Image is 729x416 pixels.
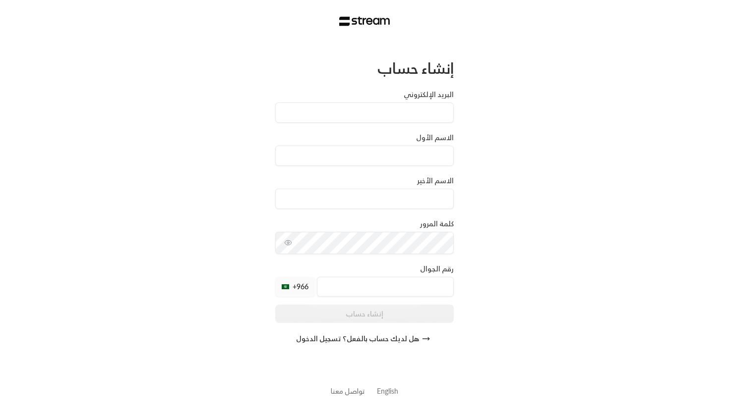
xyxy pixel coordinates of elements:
[404,90,454,100] label: البريد الإلكتروني
[331,385,365,397] a: تواصل معنا
[417,176,454,186] label: الاسم الأخير
[280,235,296,251] button: toggle password visibility
[275,59,454,78] div: إنشاء حساب
[339,16,390,26] img: Stream Logo
[420,219,454,229] label: كلمة المرور
[331,386,365,396] button: تواصل معنا
[275,329,454,349] button: هل لديك حساب بالفعل؟ تسجيل الدخول
[420,264,454,274] label: رقم الجوال
[377,382,398,400] a: English
[275,277,315,297] div: +966
[416,133,454,143] label: الاسم الأول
